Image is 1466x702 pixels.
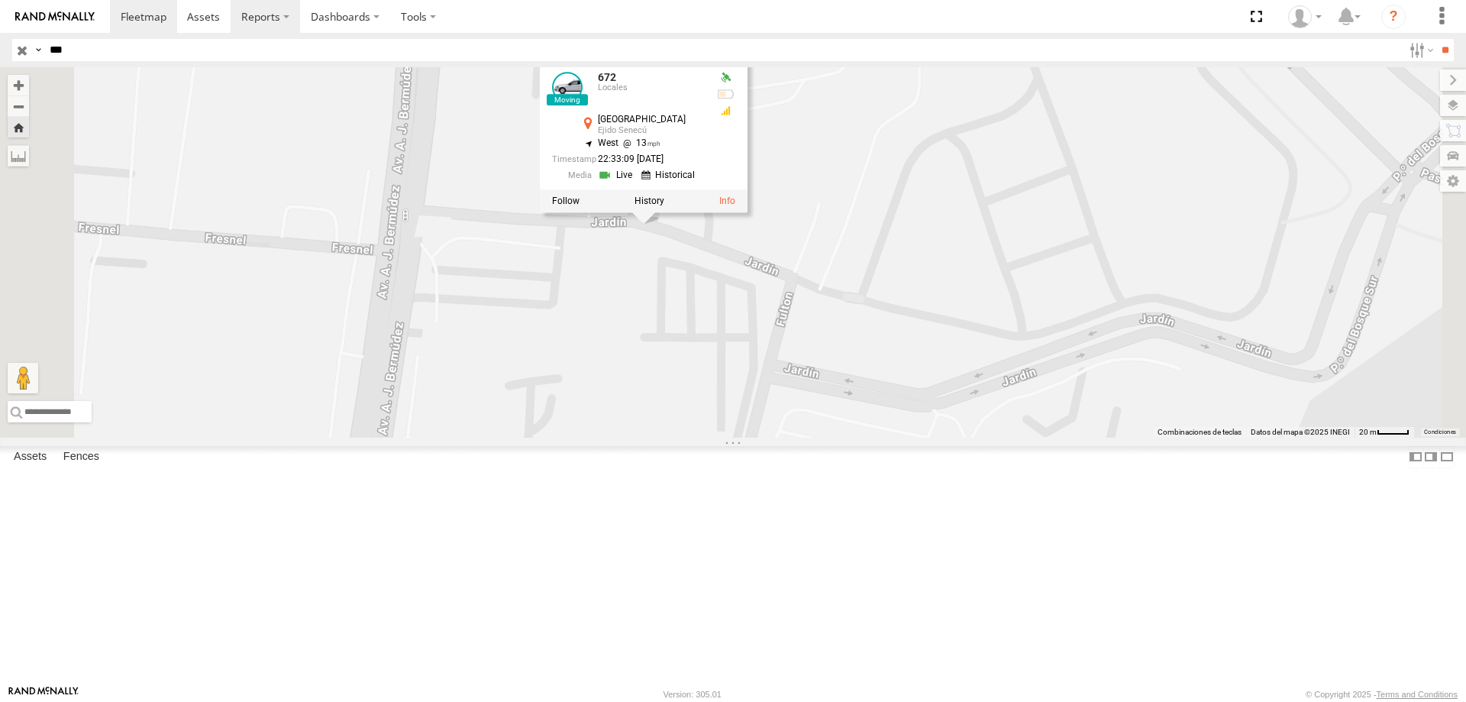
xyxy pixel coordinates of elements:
img: rand-logo.svg [15,11,95,22]
span: 13 [618,137,660,148]
a: View Historical Media Streams [641,168,699,183]
div: Locales [598,83,705,92]
div: Valid GPS Fix [717,72,735,84]
label: Dock Summary Table to the Right [1423,446,1439,468]
a: Terms and Conditions [1377,690,1458,699]
label: Map Settings [1440,170,1466,192]
label: Fences [56,446,107,467]
button: Zoom out [8,95,29,117]
label: Assets [6,446,54,467]
div: © Copyright 2025 - [1306,690,1458,699]
div: No voltage information received from this device. [717,88,735,100]
i: ? [1381,5,1406,29]
span: 20 m [1359,428,1377,436]
a: View Asset Details [719,196,735,206]
button: Zoom Home [8,117,29,137]
a: Visit our Website [8,687,79,702]
button: Combinaciones de teclas [1158,427,1242,438]
label: View Asset History [635,196,664,206]
span: West [598,137,618,148]
label: Hide Summary Table [1439,446,1455,468]
div: Date/time of location update [552,154,705,164]
div: GSM Signal = 3 [717,105,735,117]
div: Version: 305.01 [664,690,722,699]
button: Arrastra el hombrecito naranja al mapa para abrir Street View [8,363,38,393]
label: Measure [8,145,29,167]
a: 672 [598,71,616,83]
button: Zoom in [8,75,29,95]
label: Realtime tracking of Asset [552,196,580,206]
a: View Asset Details [552,72,583,102]
label: Search Filter Options [1403,39,1436,61]
a: Condiciones [1424,429,1456,435]
div: Ejido Senecú [598,126,705,135]
button: Escala del mapa: 20 m por 39 píxeles [1355,427,1414,438]
div: MANUEL HERNANDEZ [1283,5,1327,28]
div: [GEOGRAPHIC_DATA] [598,115,705,125]
label: Search Query [32,39,44,61]
span: Datos del mapa ©2025 INEGI [1251,428,1350,436]
a: View Live Media Streams [598,168,637,183]
label: Dock Summary Table to the Left [1408,446,1423,468]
